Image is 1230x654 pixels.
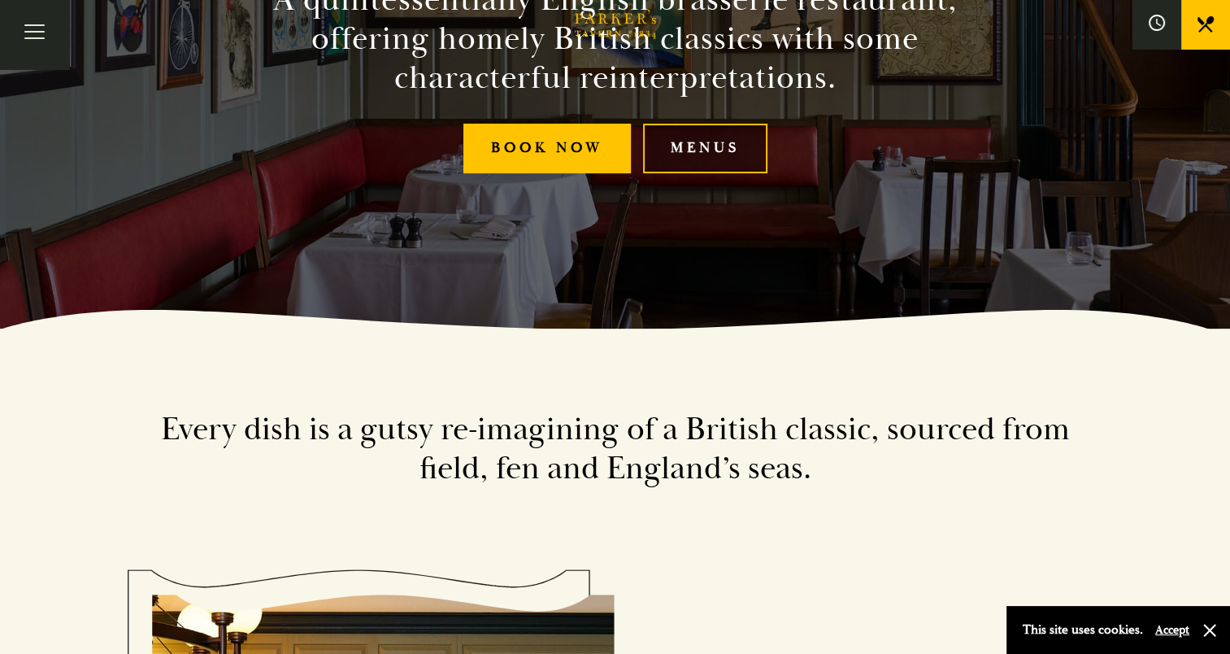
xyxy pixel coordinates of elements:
a: Book Now [463,124,631,173]
button: Accept [1155,622,1189,638]
h2: Every dish is a gutsy re-imagining of a British classic, sourced from field, fen and England’s seas. [152,410,1079,488]
a: Menus [643,124,767,173]
p: This site uses cookies. [1023,618,1143,642]
button: Close and accept [1202,622,1218,639]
